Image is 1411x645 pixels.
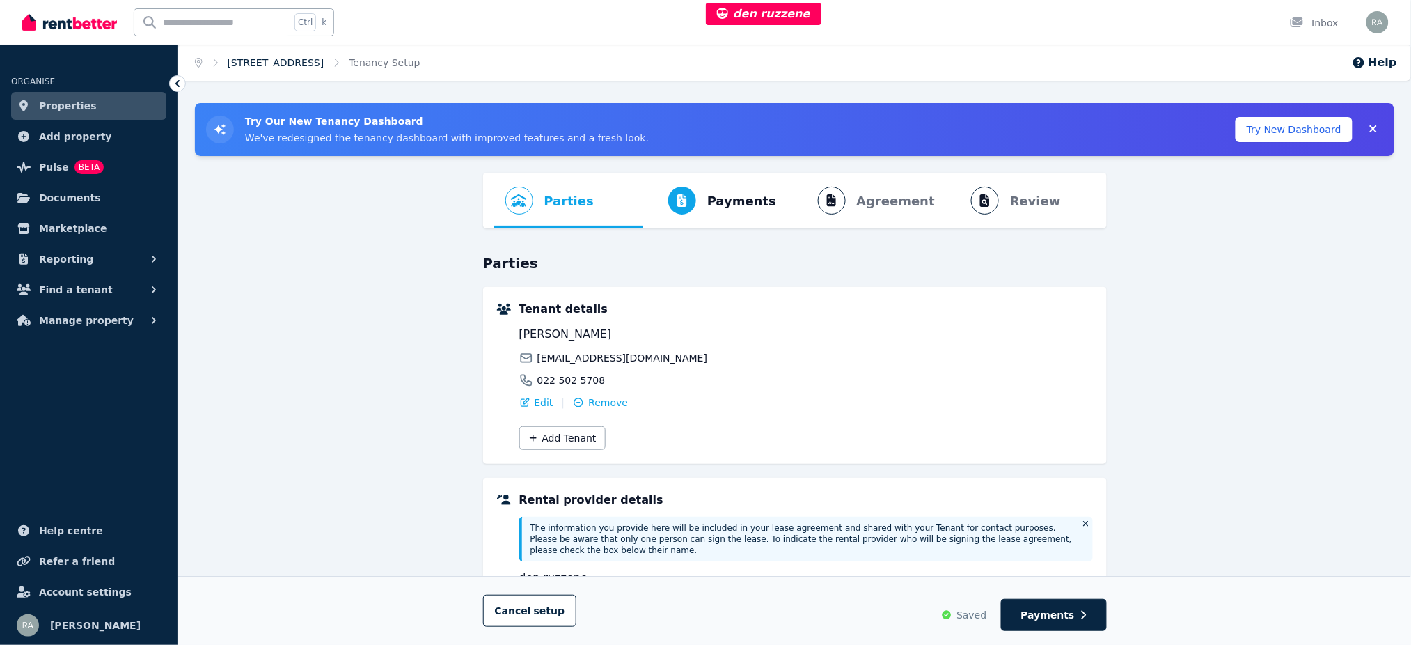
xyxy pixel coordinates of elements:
a: Documents [11,184,166,212]
p: The information you provide here will be included in your lease agreement and shared with your Te... [530,522,1073,556]
span: Add property [39,128,112,145]
button: Find a tenant [11,276,166,304]
h5: Rental provider details [519,492,1093,508]
span: [EMAIL_ADDRESS][DOMAIN_NAME] [537,351,708,365]
a: Refer a friend [11,547,166,575]
button: Cancelsetup [483,595,577,627]
span: Account settings [39,584,132,600]
h5: Tenant details [519,301,1093,318]
span: Properties [39,98,97,114]
h3: Parties [483,254,1107,273]
a: Properties [11,92,166,120]
span: Reporting [39,251,93,267]
button: Reporting [11,245,166,273]
span: Ctrl [294,13,316,31]
span: Remove [588,396,628,410]
span: 022 502 5708 [537,373,606,387]
span: BETA [74,160,104,174]
span: Find a tenant [39,281,113,298]
span: Edit [535,396,553,410]
span: Tenancy Setup [349,56,420,70]
button: Try New Dashboard [1236,117,1353,142]
nav: Breadcrumb [178,45,437,81]
a: PulseBETA [11,153,166,181]
a: [STREET_ADDRESS] [228,57,324,68]
h3: Try Our New Tenancy Dashboard [245,114,649,128]
span: k [322,17,326,28]
button: Manage property [11,306,166,334]
span: Saved [956,608,986,622]
span: Cancel [495,605,565,616]
a: Account settings [11,578,166,606]
img: Rental providers [497,495,511,505]
span: Parties [544,192,594,211]
button: Payments [643,173,787,228]
span: | [562,396,565,410]
a: Marketplace [11,215,166,242]
span: Help centre [39,522,103,539]
img: Rochelle Alvarez [17,614,39,637]
span: Pulse [39,159,69,176]
div: Try New Tenancy Dashboard [195,103,1394,156]
span: Documents [39,189,101,206]
span: den ruzzene [519,570,802,586]
span: setup [534,604,565,618]
button: Remove [573,396,628,410]
a: Help centre [11,517,166,545]
img: RentBetter [22,12,117,33]
span: Manage property [39,312,134,329]
img: Rochelle Alvarez [1366,11,1389,33]
p: We've redesigned the tenancy dashboard with improved features and a fresh look. [245,131,649,145]
span: [PERSON_NAME] [50,617,141,634]
div: Inbox [1290,16,1339,30]
button: Edit [519,396,553,410]
button: Collapse banner [1364,118,1383,141]
nav: Progress [483,173,1107,228]
button: Payments [1001,599,1107,631]
span: Refer a friend [39,553,115,570]
span: [PERSON_NAME] [519,326,802,343]
span: Marketplace [39,220,107,237]
span: Payments [1021,608,1075,622]
span: den ruzzene [717,7,810,20]
button: Add Tenant [519,426,606,450]
span: ORGANISE [11,77,55,86]
button: Parties [494,173,605,228]
span: Payments [707,192,776,211]
a: Add property [11,123,166,150]
button: Help [1352,54,1397,71]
